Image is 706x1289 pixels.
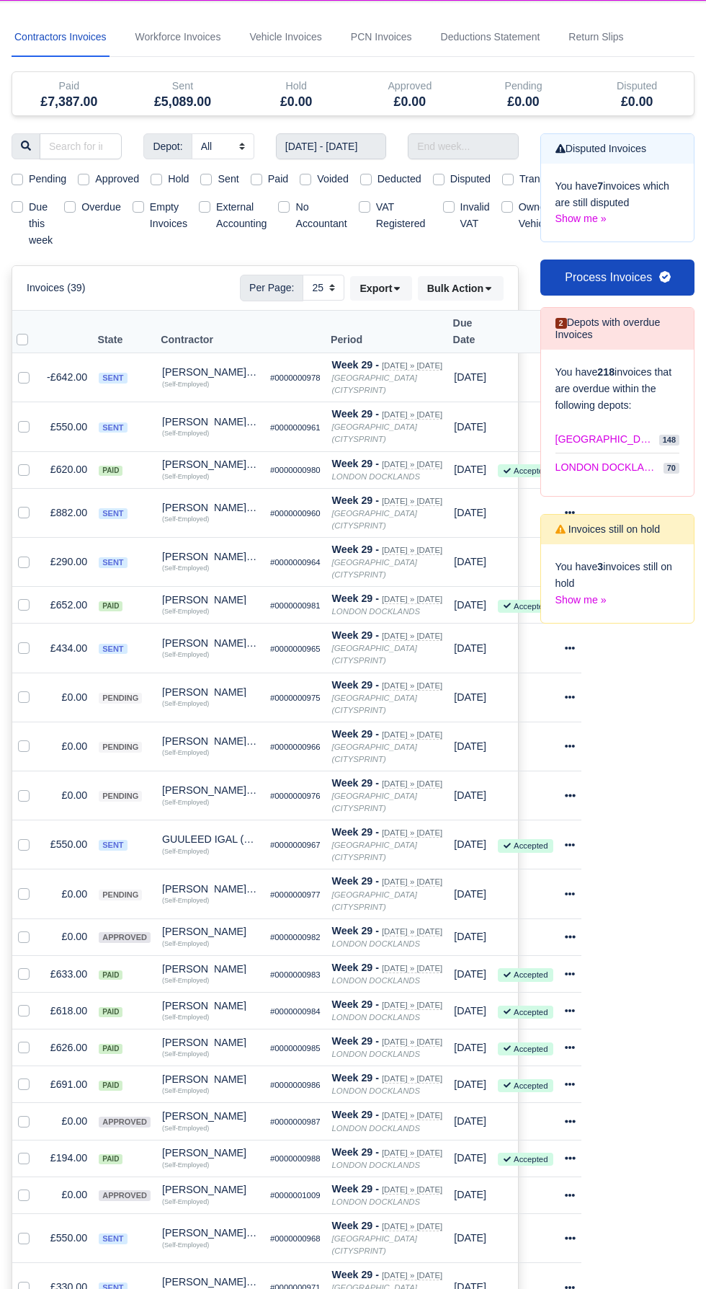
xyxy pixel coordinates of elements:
small: [DATE] » [DATE] [382,632,442,641]
strong: 218 [597,366,615,378]
small: #0000000981 [270,601,321,610]
div: Paid [12,72,126,115]
i: LONDON DOCKLANDS [332,607,421,616]
a: [GEOGRAPHIC_DATA] (CITYSPRINT) 148 [555,425,680,454]
span: sent [99,1233,127,1244]
strong: Week 29 - [332,629,379,641]
a: Show me » [555,213,607,224]
a: PCN Invoices [348,18,415,57]
strong: Week 29 - [332,1109,379,1120]
span: 1 month ago [454,740,486,752]
small: [DATE] » [DATE] [382,361,442,371]
div: [PERSON_NAME] [162,1074,259,1084]
div: [PERSON_NAME] (X358) [162,1277,259,1287]
span: 1 month ago [454,968,486,980]
div: [PERSON_NAME] [PERSON_NAME] [162,459,259,469]
iframe: Chat Widget [634,1220,706,1289]
div: [PERSON_NAME] (X805) [162,638,259,648]
div: You have invoices still on hold [541,544,694,622]
div: [PERSON_NAME] (X857) [162,502,259,513]
span: approved [99,1190,151,1201]
h5: £0.00 [364,94,456,110]
small: (Self-Employed) [162,848,209,855]
div: [PERSON_NAME] (X462) [162,367,259,377]
span: pending [99,791,142,802]
i: LONDON DOCKLANDS [332,1050,421,1058]
small: (Self-Employed) [162,897,209,904]
input: Search for invoices... [40,133,122,159]
small: [DATE] » [DATE] [382,730,442,740]
div: [PERSON_NAME] [162,1037,259,1047]
td: £620.00 [41,451,93,488]
div: [PERSON_NAME] [162,1001,259,1011]
span: 1 day from now [454,371,486,383]
small: #0000000967 [270,841,321,849]
th: Period [326,310,449,353]
a: Deductions Statement [438,18,543,57]
span: pending [99,693,142,704]
strong: Week 29 - [332,408,379,420]
div: [PERSON_NAME] [162,1111,259,1121]
a: Workforce Invoices [133,18,224,57]
small: [DATE] » [DATE] [382,1074,442,1084]
td: £434.00 [41,624,93,673]
strong: Week 29 - [332,544,379,555]
div: [PERSON_NAME] (X798) [162,736,259,746]
span: 1 month ago [454,464,486,475]
label: VAT Registered [376,199,426,232]
span: Depot: [143,133,192,159]
span: 1 day from now [454,507,486,518]
i: [GEOGRAPHIC_DATA] (CITYSPRINT) [332,890,417,911]
i: LONDON DOCKLANDS [332,1124,421,1133]
td: £0.00 [41,1177,93,1213]
span: 1 day from now [454,691,486,703]
div: [PERSON_NAME] [162,595,259,605]
small: [DATE] » [DATE] [382,828,442,838]
a: Process Invoices [540,260,695,296]
div: Approved [364,78,456,94]
div: [PERSON_NAME] [162,1184,259,1195]
div: [PERSON_NAME] (X804) [162,884,259,894]
span: 1 day from now [454,421,486,433]
small: #0000000966 [270,743,321,751]
strong: Week 29 - [332,1183,379,1195]
td: £550.00 [41,820,93,869]
strong: Week 29 - [332,962,379,973]
span: [GEOGRAPHIC_DATA] (CITYSPRINT) [555,431,653,448]
td: -£642.00 [41,353,93,402]
label: Empty Invoices [150,199,187,232]
small: Accepted [498,839,553,852]
td: £550.00 [41,1213,93,1262]
div: Hold [239,72,353,115]
span: 1 day from now [454,556,486,567]
small: [DATE] » [DATE] [382,877,442,887]
strong: Week 29 - [332,1146,379,1158]
small: [DATE] » [DATE] [382,410,442,420]
small: [DATE] » [DATE] [382,460,442,469]
div: Sent [126,72,240,115]
div: Bulk Action [418,276,504,301]
i: [GEOGRAPHIC_DATA] (CITYSPRINT) [332,644,417,665]
div: [PERSON_NAME] (X443) [162,1228,259,1238]
small: #0000000968 [270,1234,321,1243]
span: 1 day from now [454,838,486,850]
small: (Self-Employed) [162,430,209,437]
td: £290.00 [41,537,93,586]
label: Paid [268,171,289,187]
small: #0000000986 [270,1081,321,1089]
small: Accepted [498,464,553,477]
strong: Week 29 - [332,679,379,691]
span: 1 day from now [454,642,486,654]
span: sent [99,508,127,519]
i: [GEOGRAPHIC_DATA] (CITYSPRINT) [332,558,417,579]
label: Pending [29,171,66,187]
span: pending [99,742,142,753]
i: [GEOGRAPHIC_DATA] (CITYSPRINT) [332,1234,417,1255]
td: £550.00 [41,402,93,451]
small: #0000000961 [270,423,321,432]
